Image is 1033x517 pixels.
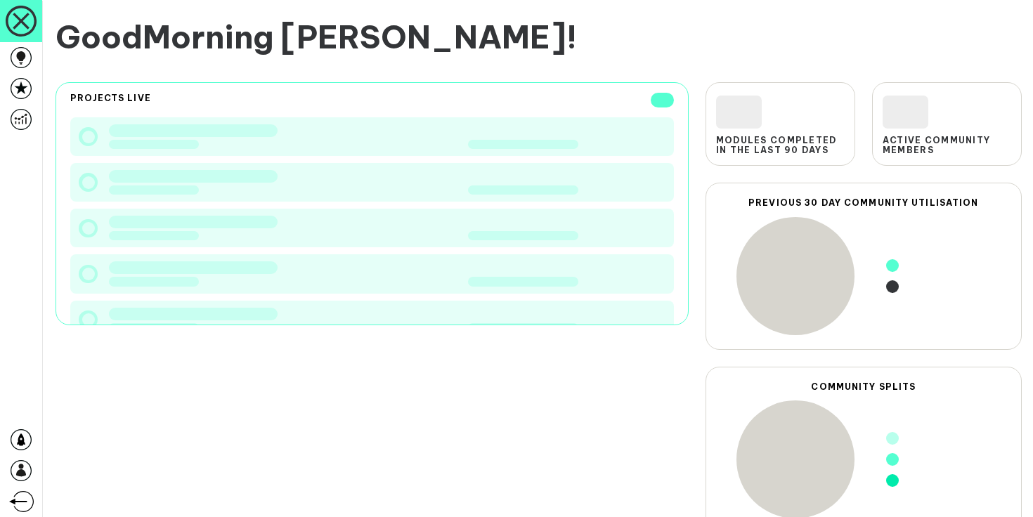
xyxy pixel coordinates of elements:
[883,136,1011,155] span: Active Community Members
[280,17,577,57] span: [PERSON_NAME] !
[719,197,1008,208] h2: Previous 30 day Community Utilisation
[719,381,1008,392] h2: Community Splits
[716,136,845,155] span: Modules completed in the last 90 days
[651,93,674,107] span: 10
[70,93,151,107] h2: Projects live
